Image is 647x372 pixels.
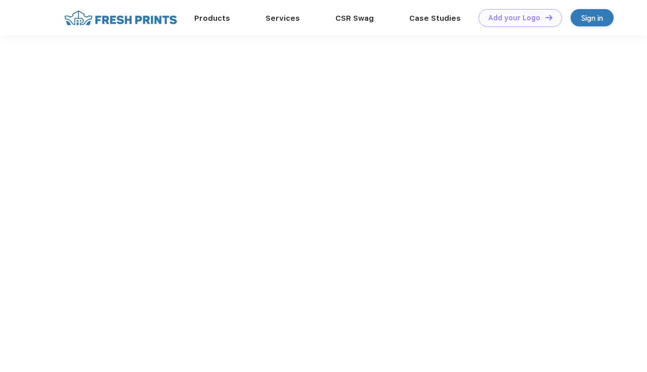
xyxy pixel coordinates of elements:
img: fo%20logo%202.webp [61,9,180,27]
a: CSR Swag [335,14,374,23]
img: DT [545,15,552,20]
div: Sign in [581,12,603,24]
a: Services [266,14,300,23]
div: Add your Logo [488,14,540,22]
a: Products [194,14,230,23]
a: Sign in [571,9,614,26]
